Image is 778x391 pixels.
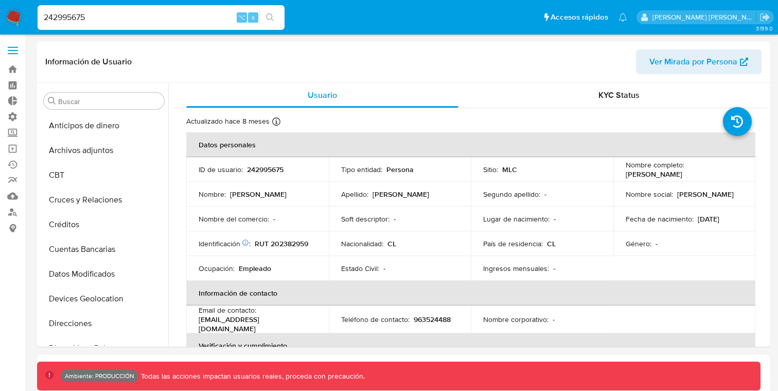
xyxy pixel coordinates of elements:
p: [PERSON_NAME] [373,190,429,199]
button: Créditos [40,212,168,237]
p: CL [387,239,396,248]
button: Dispositivos Point [40,336,168,361]
p: [PERSON_NAME] [677,190,734,199]
p: RUT 202382959 [255,239,308,248]
button: CBT [40,163,168,188]
span: Usuario [308,89,337,101]
p: Tipo entidad : [341,165,382,174]
p: - [554,214,556,224]
span: ⌥ [238,12,245,22]
h1: Información de Usuario [45,57,132,67]
button: Archivos adjuntos [40,138,168,163]
p: ID de usuario : [199,165,243,174]
p: [DATE] [698,214,719,224]
p: Todas las acciones impactan usuarios reales, proceda con precaución. [138,371,365,381]
p: Persona [386,165,414,174]
p: Ocupación : [199,264,235,273]
button: Datos Modificados [40,262,168,286]
p: 242995675 [247,165,284,174]
p: Ingresos mensuales : [483,264,549,273]
p: Soft descriptor : [341,214,390,224]
p: Actualizado hace 8 meses [186,116,270,126]
p: Estado Civil : [341,264,379,273]
p: Fecha de nacimiento : [626,214,694,224]
p: [EMAIL_ADDRESS][DOMAIN_NAME] [199,315,312,333]
button: Anticipos de dinero [40,113,168,138]
p: Nombre del comercio : [199,214,269,224]
p: - [553,315,555,324]
p: 963524488 [414,315,451,324]
button: Cuentas Bancarias [40,237,168,262]
th: Verificación y cumplimiento [186,333,755,358]
p: Email de contacto : [199,305,256,315]
p: - [394,214,396,224]
p: Nombre : [199,190,226,199]
p: Género : [626,239,651,248]
p: Ambiente: PRODUCCIÓN [65,374,134,378]
span: Ver Mirada por Persona [649,49,737,74]
button: Ver Mirada por Persona [636,49,762,74]
p: Sitio : [483,165,498,174]
input: Buscar [58,97,160,106]
p: CL [547,239,556,248]
span: KYC Status [598,89,640,101]
p: MLC [502,165,517,174]
a: Salir [759,12,770,23]
p: País de residencia : [483,239,543,248]
p: Identificación : [199,239,251,248]
span: s [252,12,255,22]
p: miguel.rodriguez@mercadolibre.com.co [652,12,756,22]
p: - [383,264,385,273]
p: Teléfono de contacto : [341,315,410,324]
p: - [553,264,555,273]
button: Cruces y Relaciones [40,188,168,212]
button: Devices Geolocation [40,286,168,311]
p: Segundo apellido : [483,190,540,199]
p: [PERSON_NAME] [230,190,287,199]
button: Direcciones [40,311,168,336]
p: Nombre completo : [626,160,684,169]
p: Nombre social : [626,190,673,199]
button: search-icon [259,10,280,25]
p: [PERSON_NAME] [626,169,682,179]
p: Lugar de nacimiento : [483,214,550,224]
th: Información de contacto [186,281,755,305]
th: Datos personales [186,132,755,157]
a: Notificaciones [618,13,627,22]
span: Accesos rápidos [551,12,608,23]
p: Nombre corporativo : [483,315,549,324]
button: Buscar [48,97,56,105]
p: - [656,239,658,248]
input: Buscar usuario o caso... [38,11,285,24]
p: Apellido : [341,190,368,199]
p: Empleado [239,264,271,273]
p: Nacionalidad : [341,239,383,248]
p: - [544,190,546,199]
p: - [273,214,275,224]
